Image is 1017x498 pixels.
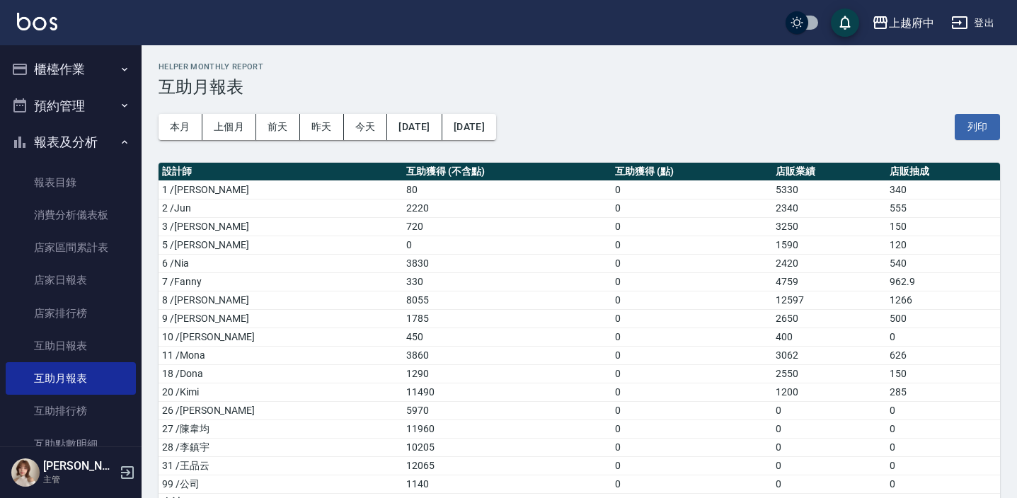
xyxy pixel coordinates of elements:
[772,419,886,438] td: 0
[6,199,136,231] a: 消費分析儀表板
[886,163,1000,181] th: 店販抽成
[611,383,772,401] td: 0
[6,428,136,461] a: 互助點數明細
[159,180,403,199] td: 1 /[PERSON_NAME]
[886,236,1000,254] td: 120
[611,346,772,364] td: 0
[886,438,1000,456] td: 0
[17,13,57,30] img: Logo
[256,114,300,140] button: 前天
[6,51,136,88] button: 櫃檯作業
[403,309,611,328] td: 1785
[886,346,1000,364] td: 626
[886,291,1000,309] td: 1266
[6,88,136,124] button: 預約管理
[772,272,886,291] td: 4759
[159,309,403,328] td: 9 /[PERSON_NAME]
[159,163,403,181] th: 設計師
[159,456,403,475] td: 31 /王品云
[202,114,256,140] button: 上個月
[611,291,772,309] td: 0
[886,180,1000,199] td: 340
[403,401,611,419] td: 5970
[611,475,772,493] td: 0
[772,163,886,181] th: 店販業績
[403,346,611,364] td: 3860
[300,114,344,140] button: 昨天
[403,419,611,438] td: 11960
[611,438,772,456] td: 0
[611,328,772,346] td: 0
[159,346,403,364] td: 11 /Mona
[772,401,886,419] td: 0
[403,456,611,475] td: 12065
[886,383,1000,401] td: 285
[772,328,886,346] td: 400
[772,217,886,236] td: 3250
[886,309,1000,328] td: 500
[6,362,136,395] a: 互助月報表
[772,438,886,456] td: 0
[772,309,886,328] td: 2650
[159,383,403,401] td: 20 /Kimi
[772,383,886,401] td: 1200
[611,419,772,438] td: 0
[889,14,934,32] div: 上越府中
[611,199,772,217] td: 0
[866,8,940,37] button: 上越府中
[772,364,886,383] td: 2550
[6,395,136,427] a: 互助排行榜
[159,328,403,346] td: 10 /[PERSON_NAME]
[6,330,136,362] a: 互助日報表
[772,236,886,254] td: 1590
[6,124,136,161] button: 報表及分析
[159,217,403,236] td: 3 /[PERSON_NAME]
[611,163,772,181] th: 互助獲得 (點)
[403,254,611,272] td: 3830
[831,8,859,37] button: save
[344,114,388,140] button: 今天
[611,236,772,254] td: 0
[159,401,403,419] td: 26 /[PERSON_NAME]
[946,10,1000,36] button: 登出
[886,254,1000,272] td: 540
[886,364,1000,383] td: 150
[772,291,886,309] td: 12597
[772,346,886,364] td: 3062
[886,217,1000,236] td: 150
[886,272,1000,291] td: 962.9
[159,114,202,140] button: 本月
[403,180,611,199] td: 80
[611,364,772,383] td: 0
[772,180,886,199] td: 5330
[611,309,772,328] td: 0
[11,458,40,487] img: Person
[159,77,1000,97] h3: 互助月報表
[6,264,136,296] a: 店家日報表
[159,199,403,217] td: 2 /Jun
[611,254,772,272] td: 0
[6,166,136,199] a: 報表目錄
[611,456,772,475] td: 0
[6,297,136,330] a: 店家排行榜
[611,401,772,419] td: 0
[159,254,403,272] td: 6 /Nia
[403,364,611,383] td: 1290
[611,217,772,236] td: 0
[886,475,1000,493] td: 0
[772,456,886,475] td: 0
[43,459,115,473] h5: [PERSON_NAME]
[43,473,115,486] p: 主管
[403,475,611,493] td: 1140
[442,114,496,140] button: [DATE]
[159,438,403,456] td: 28 /李鎮宇
[886,199,1000,217] td: 555
[403,328,611,346] td: 450
[611,180,772,199] td: 0
[403,383,611,401] td: 11490
[772,475,886,493] td: 0
[886,328,1000,346] td: 0
[772,254,886,272] td: 2420
[886,456,1000,475] td: 0
[159,291,403,309] td: 8 /[PERSON_NAME]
